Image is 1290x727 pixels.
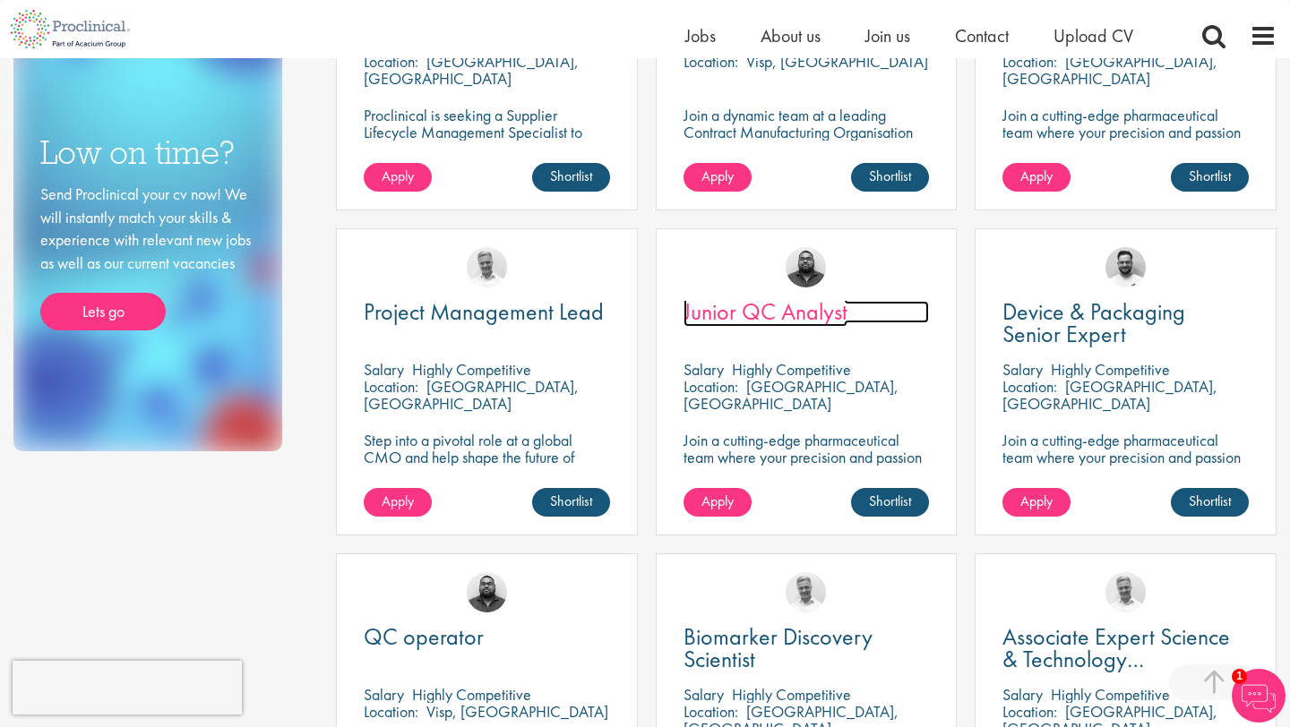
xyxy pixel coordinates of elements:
span: Junior QC Analyst [684,296,847,327]
a: Apply [684,488,752,517]
span: Project Management Lead [364,296,604,327]
h3: Low on time? [40,135,255,170]
span: Salary [1002,684,1043,705]
span: Location: [1002,51,1057,72]
a: Upload CV [1053,24,1133,47]
a: Shortlist [1171,163,1249,192]
p: Step into a pivotal role at a global CMO and help shape the future of healthcare manufacturing. [364,432,610,483]
p: Highly Competitive [412,684,531,705]
a: Shortlist [532,488,610,517]
span: Salary [364,684,404,705]
a: Jobs [685,24,716,47]
a: Contact [955,24,1009,47]
a: Shortlist [851,488,929,517]
p: Join a cutting-edge pharmaceutical team where your precision and passion for quality will help sh... [1002,432,1249,500]
p: [GEOGRAPHIC_DATA], [GEOGRAPHIC_DATA] [1002,51,1217,89]
p: Highly Competitive [732,684,851,705]
a: Apply [1002,163,1071,192]
span: QC operator [364,621,484,652]
span: Salary [364,359,404,380]
span: Location: [684,701,738,722]
p: [GEOGRAPHIC_DATA], [GEOGRAPHIC_DATA] [1002,376,1217,414]
p: Highly Competitive [1051,684,1170,705]
a: Lets go [40,293,166,330]
a: Project Management Lead [364,301,610,323]
span: Apply [701,167,734,185]
span: Apply [382,492,414,510]
img: Joshua Bye [467,247,507,287]
p: Join a cutting-edge pharmaceutical team where your precision and passion for quality will help sh... [684,432,930,500]
a: Apply [684,163,752,192]
span: Location: [364,376,418,397]
p: Join a cutting-edge pharmaceutical team where your precision and passion for supply chain will he... [1002,107,1249,175]
p: Visp, [GEOGRAPHIC_DATA] [746,51,928,72]
p: Highly Competitive [732,359,851,380]
span: Location: [1002,701,1057,722]
span: Location: [364,51,418,72]
span: Biomarker Discovery Scientist [684,621,873,674]
a: Apply [364,488,432,517]
p: Highly Competitive [412,359,531,380]
img: Joshua Bye [786,572,826,612]
img: Ashley Bennett [467,572,507,612]
img: Chatbot [1232,669,1286,723]
span: 1 [1232,669,1247,684]
a: Biomarker Discovery Scientist [684,626,930,671]
span: Location: [684,51,738,72]
p: [GEOGRAPHIC_DATA], [GEOGRAPHIC_DATA] [364,376,579,414]
span: Device & Packaging Senior Expert [1002,296,1185,349]
img: Ashley Bennett [786,247,826,287]
a: Junior QC Analyst [684,301,930,323]
a: Shortlist [1171,488,1249,517]
img: Joshua Bye [1105,572,1146,612]
span: Apply [382,167,414,185]
span: Apply [701,492,734,510]
a: Device & Packaging Senior Expert [1002,301,1249,346]
p: [GEOGRAPHIC_DATA], [GEOGRAPHIC_DATA] [364,51,579,89]
span: Location: [1002,376,1057,397]
a: QC operator [364,626,610,648]
a: About us [761,24,821,47]
a: Apply [1002,488,1071,517]
p: Highly Competitive [1051,359,1170,380]
span: Salary [684,359,724,380]
a: Join us [865,24,910,47]
a: Shortlist [851,163,929,192]
span: Apply [1020,167,1053,185]
a: Shortlist [532,163,610,192]
span: Location: [684,376,738,397]
p: Visp, [GEOGRAPHIC_DATA] [426,701,608,722]
a: Apply [364,163,432,192]
span: Salary [1002,359,1043,380]
span: Associate Expert Science & Technology ([MEDICAL_DATA]) [1002,621,1230,697]
p: Join a dynamic team at a leading Contract Manufacturing Organisation (CMO) and contribute to grou... [684,107,930,192]
span: Salary [684,684,724,705]
div: Send Proclinical your cv now! We will instantly match your skills & experience with relevant new ... [40,183,255,330]
iframe: reCAPTCHA [13,661,242,714]
img: Emile De Beer [1105,247,1146,287]
a: Associate Expert Science & Technology ([MEDICAL_DATA]) [1002,626,1249,671]
p: Proclinical is seeking a Supplier Lifecycle Management Specialist to support global vendor change... [364,107,610,192]
p: [GEOGRAPHIC_DATA], [GEOGRAPHIC_DATA] [684,376,899,414]
span: Apply [1020,492,1053,510]
span: Location: [364,701,418,722]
